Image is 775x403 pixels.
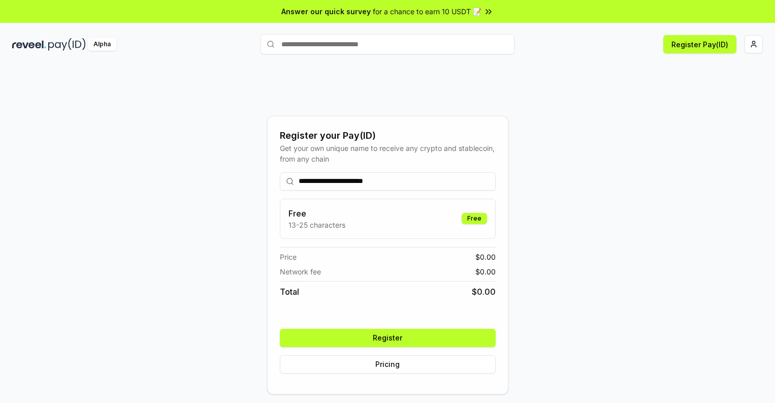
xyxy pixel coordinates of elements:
[280,143,496,164] div: Get your own unique name to receive any crypto and stablecoin, from any chain
[280,252,297,262] span: Price
[48,38,86,51] img: pay_id
[88,38,116,51] div: Alpha
[280,355,496,374] button: Pricing
[288,207,345,220] h3: Free
[280,266,321,277] span: Network fee
[373,6,481,17] span: for a chance to earn 10 USDT 📝
[280,286,299,298] span: Total
[280,129,496,143] div: Register your Pay(ID)
[663,35,736,53] button: Register Pay(ID)
[475,252,496,262] span: $ 0.00
[472,286,496,298] span: $ 0.00
[462,213,487,224] div: Free
[288,220,345,230] p: 13-25 characters
[12,38,46,51] img: reveel_dark
[280,329,496,347] button: Register
[281,6,371,17] span: Answer our quick survey
[475,266,496,277] span: $ 0.00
